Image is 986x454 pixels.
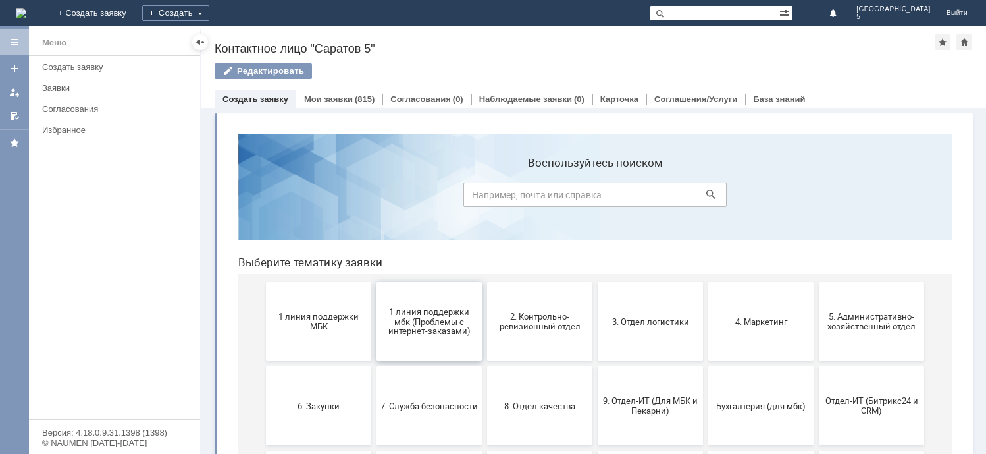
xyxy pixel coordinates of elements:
[480,327,586,406] button: [PERSON_NAME]. Услуги ИТ для МБК (оформляет L1)
[259,242,365,322] button: 8. Отдел качества
[856,13,931,21] span: 5
[37,99,197,119] a: Согласования
[484,192,582,202] span: 4. Маркетинг
[453,94,463,104] div: (0)
[753,94,805,104] a: База знаний
[42,83,192,93] div: Заявки
[42,188,140,208] span: 1 линия поддержки МБК
[42,277,140,287] span: 6. Закупки
[192,34,208,50] div: Скрыть меню
[374,192,471,202] span: 3. Отдел логистики
[263,277,361,287] span: 8. Отдел качества
[355,94,375,104] div: (815)
[153,277,250,287] span: 7. Служба безопасности
[935,34,950,50] div: Добавить в избранное
[37,57,197,77] a: Создать заявку
[574,94,584,104] div: (0)
[263,188,361,208] span: 2. Контрольно-ревизионный отдел
[222,94,288,104] a: Создать заявку
[38,327,143,406] button: Отдел-ИТ (Офис)
[11,132,724,145] header: Выберите тематику заявки
[38,158,143,237] button: 1 линия поддержки МБК
[304,94,353,104] a: Мои заявки
[4,82,25,103] a: Мои заявки
[480,158,586,237] button: 4. Маркетинг
[484,351,582,381] span: [PERSON_NAME]. Услуги ИТ для МБК (оформляет L1)
[42,125,178,135] div: Избранное
[153,183,250,212] span: 1 линия поддержки мбк (Проблемы с интернет-заказами)
[4,58,25,79] a: Создать заявку
[591,158,696,237] button: 5. Административно-хозяйственный отдел
[16,8,26,18] a: Перейти на домашнюю страницу
[779,6,792,18] span: Расширенный поиск
[595,272,692,292] span: Отдел-ИТ (Битрикс24 и CRM)
[149,327,254,406] button: Финансовый отдел
[4,105,25,127] a: Мои согласования
[16,8,26,18] img: logo
[654,94,737,104] a: Соглашения/Услуги
[263,361,361,371] span: Франчайзинг
[37,78,197,98] a: Заявки
[370,158,475,237] button: 3. Отдел логистики
[42,104,192,114] div: Согласования
[374,272,471,292] span: 9. Отдел-ИТ (Для МБК и Пекарни)
[600,94,638,104] a: Карточка
[142,5,209,21] div: Создать
[236,59,499,83] input: Например, почта или справка
[42,35,66,51] div: Меню
[956,34,972,50] div: Сделать домашней страницей
[42,62,192,72] div: Создать заявку
[591,327,696,406] button: не актуален
[149,242,254,322] button: 7. Служба безопасности
[38,242,143,322] button: 6. Закупки
[215,42,935,55] div: Контактное лицо "Саратов 5"
[153,361,250,371] span: Финансовый отдел
[479,94,572,104] a: Наблюдаемые заявки
[370,242,475,322] button: 9. Отдел-ИТ (Для МБК и Пекарни)
[595,188,692,208] span: 5. Административно-хозяйственный отдел
[149,158,254,237] button: 1 линия поддержки мбк (Проблемы с интернет-заказами)
[42,428,187,437] div: Версия: 4.18.0.9.31.1398 (1398)
[259,158,365,237] button: 2. Контрольно-ревизионный отдел
[484,277,582,287] span: Бухгалтерия (для мбк)
[591,242,696,322] button: Отдел-ИТ (Битрикс24 и CRM)
[374,356,471,376] span: Это соглашение не активно!
[480,242,586,322] button: Бухгалтерия (для мбк)
[236,32,499,45] label: Воспользуйтесь поиском
[390,94,451,104] a: Согласования
[259,327,365,406] button: Франчайзинг
[42,439,187,447] div: © NAUMEN [DATE]-[DATE]
[595,361,692,371] span: не актуален
[856,5,931,13] span: [GEOGRAPHIC_DATA]
[42,361,140,371] span: Отдел-ИТ (Офис)
[370,327,475,406] button: Это соглашение не активно!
